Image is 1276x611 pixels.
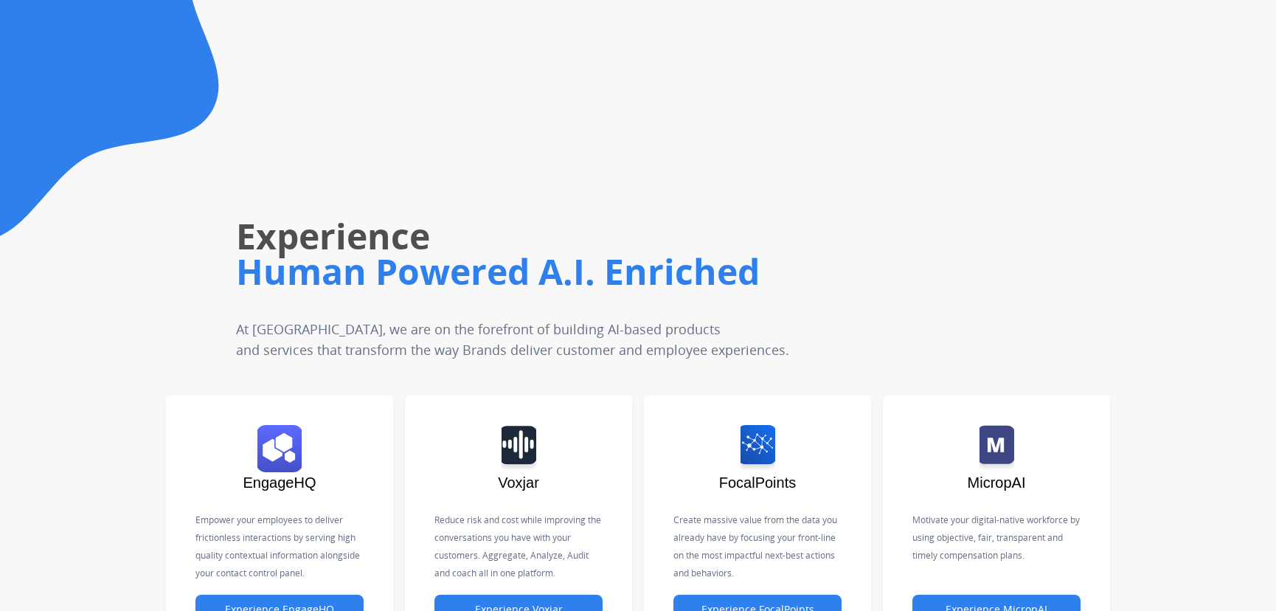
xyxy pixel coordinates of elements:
[257,425,302,472] img: logo
[979,425,1014,472] img: logo
[498,474,539,491] span: Voxjar
[912,511,1081,565] p: Motivate your digital-native workforce by using objective, fair, transparent and timely compensat...
[502,425,536,472] img: logo
[236,213,906,260] h1: Experience
[719,474,797,491] span: FocalPoints
[741,425,775,472] img: logo
[434,511,603,582] p: Reduce risk and cost while improving the conversations you have with your customers. Aggregate, A...
[236,248,906,295] h1: Human Powered A.I. Enriched
[195,511,364,582] p: Empower your employees to deliver frictionless interactions by serving high quality contextual in...
[236,319,811,360] p: At [GEOGRAPHIC_DATA], we are on the forefront of building AI-based products and services that tra...
[673,511,842,582] p: Create massive value from the data you already have by focusing your front-line on the most impac...
[243,474,316,491] span: EngageHQ
[968,474,1026,491] span: MicropAI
